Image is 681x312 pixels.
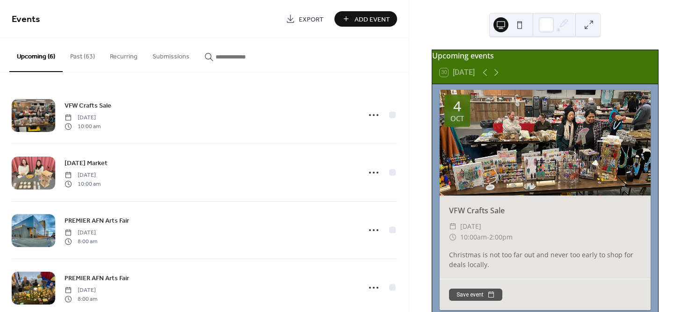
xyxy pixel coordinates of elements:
[65,114,101,122] span: [DATE]
[460,221,481,232] span: [DATE]
[12,10,40,29] span: Events
[65,237,97,246] span: 8:00 am
[65,215,129,226] a: PREMIER AFN Arts Fair
[487,232,489,243] span: -
[65,100,111,111] a: VFW Crafts Sale
[65,158,108,168] a: [DATE] Market
[432,50,658,61] div: Upcoming events
[65,171,101,180] span: [DATE]
[440,205,651,216] div: VFW Crafts Sale
[453,99,461,113] div: 4
[65,274,129,283] span: PREMIER AFN Arts Fair
[65,295,97,303] span: 8:00 am
[449,232,456,243] div: ​
[65,180,101,188] span: 10:00 am
[63,38,102,71] button: Past (63)
[440,250,651,269] div: Christmas is not too far out and never too early to shop for deals locally.
[65,101,111,111] span: VFW Crafts Sale
[450,115,464,122] div: Oct
[334,11,397,27] button: Add Event
[449,289,502,301] button: Save event
[65,216,129,226] span: PREMIER AFN Arts Fair
[65,122,101,131] span: 10:00 am
[489,232,513,243] span: 2:00pm
[449,221,456,232] div: ​
[65,273,129,283] a: PREMIER AFN Arts Fair
[299,15,324,24] span: Export
[9,38,63,72] button: Upcoming (6)
[65,159,108,168] span: [DATE] Market
[65,229,97,237] span: [DATE]
[145,38,197,71] button: Submissions
[279,11,331,27] a: Export
[355,15,390,24] span: Add Event
[460,232,487,243] span: 10:00am
[65,286,97,295] span: [DATE]
[102,38,145,71] button: Recurring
